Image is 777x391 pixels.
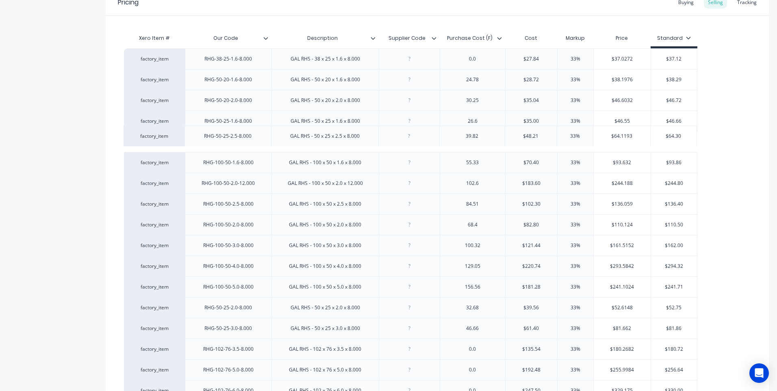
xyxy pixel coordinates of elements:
div: Open Intercom Messenger [749,363,769,383]
div: Price [593,30,651,46]
div: Xero Item # [124,30,185,46]
div: Cost [505,30,557,46]
div: Standard [657,35,691,42]
div: Markup [557,30,593,46]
